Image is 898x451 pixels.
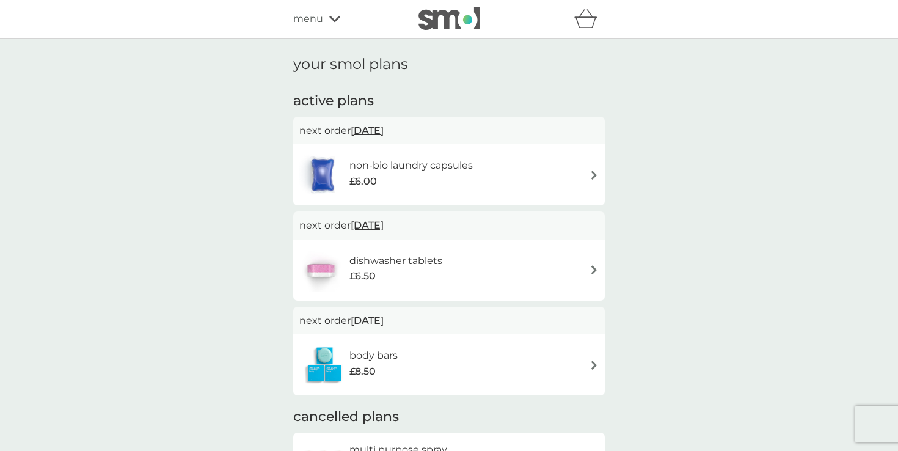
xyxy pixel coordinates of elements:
[293,92,605,111] h2: active plans
[349,268,376,284] span: £6.50
[293,11,323,27] span: menu
[299,249,342,291] img: dishwasher tablets
[299,343,349,386] img: body bars
[349,158,473,174] h6: non-bio laundry capsules
[574,7,605,31] div: basket
[351,309,384,332] span: [DATE]
[299,218,599,233] p: next order
[349,348,398,364] h6: body bars
[349,253,442,269] h6: dishwasher tablets
[418,7,480,30] img: smol
[293,56,605,73] h1: your smol plans
[349,364,376,380] span: £8.50
[349,174,377,189] span: £6.00
[299,153,346,196] img: non-bio laundry capsules
[351,119,384,142] span: [DATE]
[299,313,599,329] p: next order
[590,361,599,370] img: arrow right
[351,213,384,237] span: [DATE]
[299,123,599,139] p: next order
[590,265,599,274] img: arrow right
[293,408,605,427] h2: cancelled plans
[590,170,599,180] img: arrow right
